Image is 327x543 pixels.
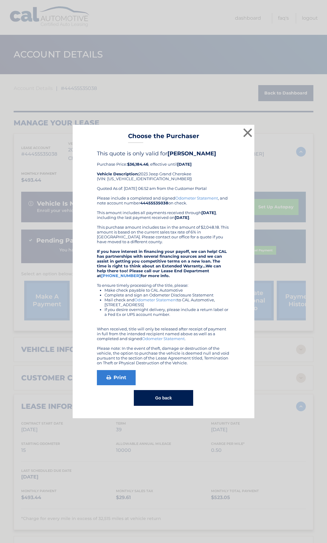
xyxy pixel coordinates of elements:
[104,293,230,297] li: Complete and sign an Odometer Disclosure Statement
[97,171,139,176] strong: Vehicle Description:
[167,150,216,157] b: [PERSON_NAME]
[175,215,189,220] b: [DATE]
[104,307,230,317] li: If you desire overnight delivery, please include a return label or a Fed Ex or UPS account number.
[142,336,185,341] a: Odometer Statement
[134,297,177,302] a: Odometer Statement
[97,150,230,157] h4: This quote is only valid for
[127,162,148,167] b: $36,184.46
[134,390,193,406] button: Go back
[101,273,141,278] a: [PHONE_NUMBER]
[97,196,230,365] div: Please include a completed and signed , and note account number on check. This amount includes al...
[201,210,216,215] b: [DATE]
[104,297,230,307] li: Mail check and to CAL Automotive, [STREET_ADDRESS]
[97,370,136,385] a: Print
[128,132,199,143] h3: Choose the Purchaser
[140,200,168,205] b: 44455535038
[97,150,230,196] div: Purchase Price: , effective until 2023 Jeep Grand Cherokee (VIN: [US_VEHICLE_IDENTIFICATION_NUMBE...
[242,127,254,139] button: ×
[177,162,192,167] b: [DATE]
[104,288,230,293] li: Make check payable to CAL Automotive
[175,196,218,200] a: Odometer Statement
[97,249,227,278] strong: If you have interest in financing your payoff, we can help! CAL has partnerships with several fin...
